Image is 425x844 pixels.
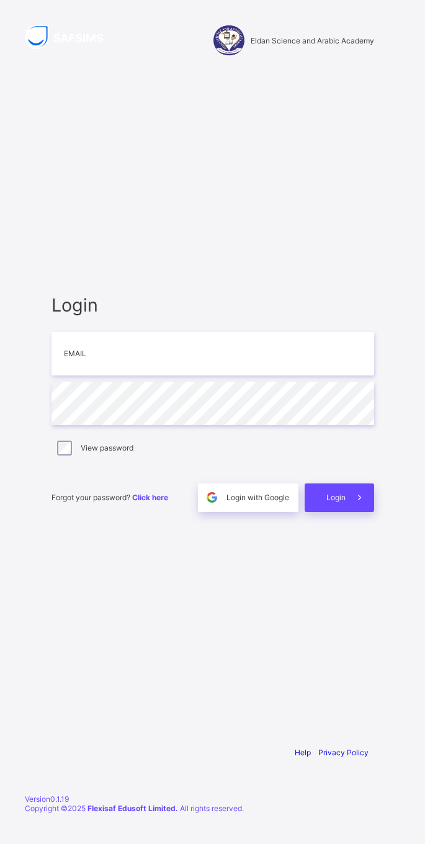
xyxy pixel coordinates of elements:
span: Login with Google [226,493,289,502]
strong: Flexisaf Edusoft Limited. [87,804,178,813]
label: View password [81,443,133,452]
span: Eldan Science and Arabic Academy [251,36,374,45]
span: Login [51,294,374,316]
a: Help [295,748,311,757]
span: Login [326,493,346,502]
a: Privacy Policy [318,748,369,757]
a: Click here [132,493,168,502]
img: SAFSIMS Logo [25,25,118,49]
span: Version 0.1.19 [25,794,400,804]
img: google.396cfc9801f0270233282035f929180a.svg [205,490,219,505]
span: Forgot your password? [51,493,168,502]
span: Copyright © 2025 All rights reserved. [25,804,244,813]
